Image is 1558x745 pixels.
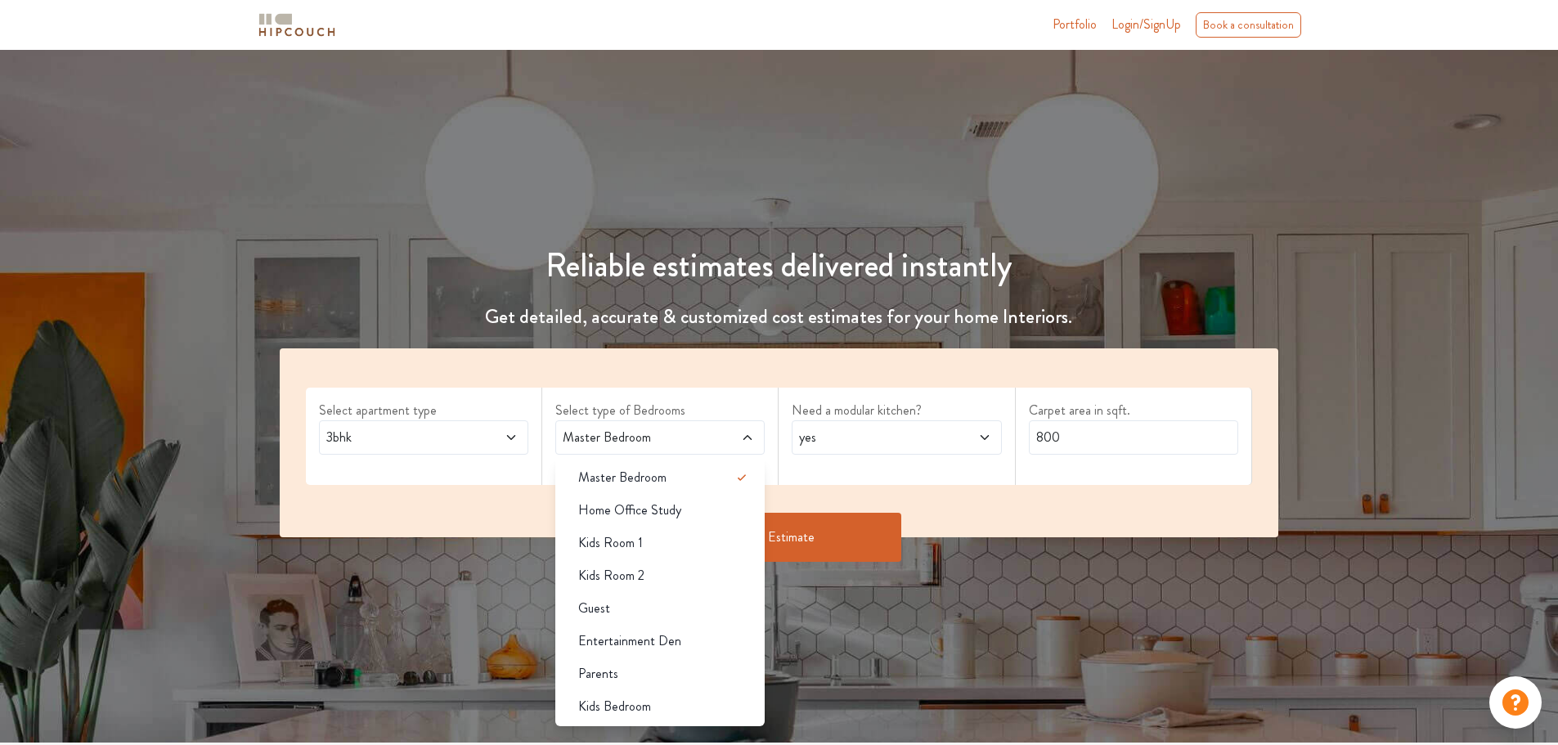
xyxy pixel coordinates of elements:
img: logo-horizontal.svg [256,11,338,39]
span: yes [796,428,942,447]
input: Enter area sqft [1029,420,1238,455]
button: Get Estimate [656,513,901,562]
label: Carpet area in sqft. [1029,401,1238,420]
span: Guest [578,599,610,618]
span: 3bhk [323,428,469,447]
span: Home Office Study [578,500,681,520]
label: Select type of Bedrooms [555,401,765,420]
span: logo-horizontal.svg [256,7,338,43]
h4: Get detailed, accurate & customized cost estimates for your home Interiors. [270,305,1289,329]
label: Need a modular kitchen? [792,401,1001,420]
h1: Reliable estimates delivered instantly [270,246,1289,285]
span: Entertainment Den [578,631,681,651]
div: Book a consultation [1196,12,1301,38]
span: Kids Room 1 [578,533,643,553]
span: Parents [578,664,618,684]
span: Kids Bedroom [578,697,651,716]
span: Login/SignUp [1111,15,1181,34]
a: Portfolio [1053,15,1097,34]
label: Select apartment type [319,401,528,420]
span: Master Bedroom [578,468,667,487]
span: Kids Room 2 [578,566,644,586]
div: select 2 more room(s) [555,455,765,472]
span: Master Bedroom [559,428,706,447]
